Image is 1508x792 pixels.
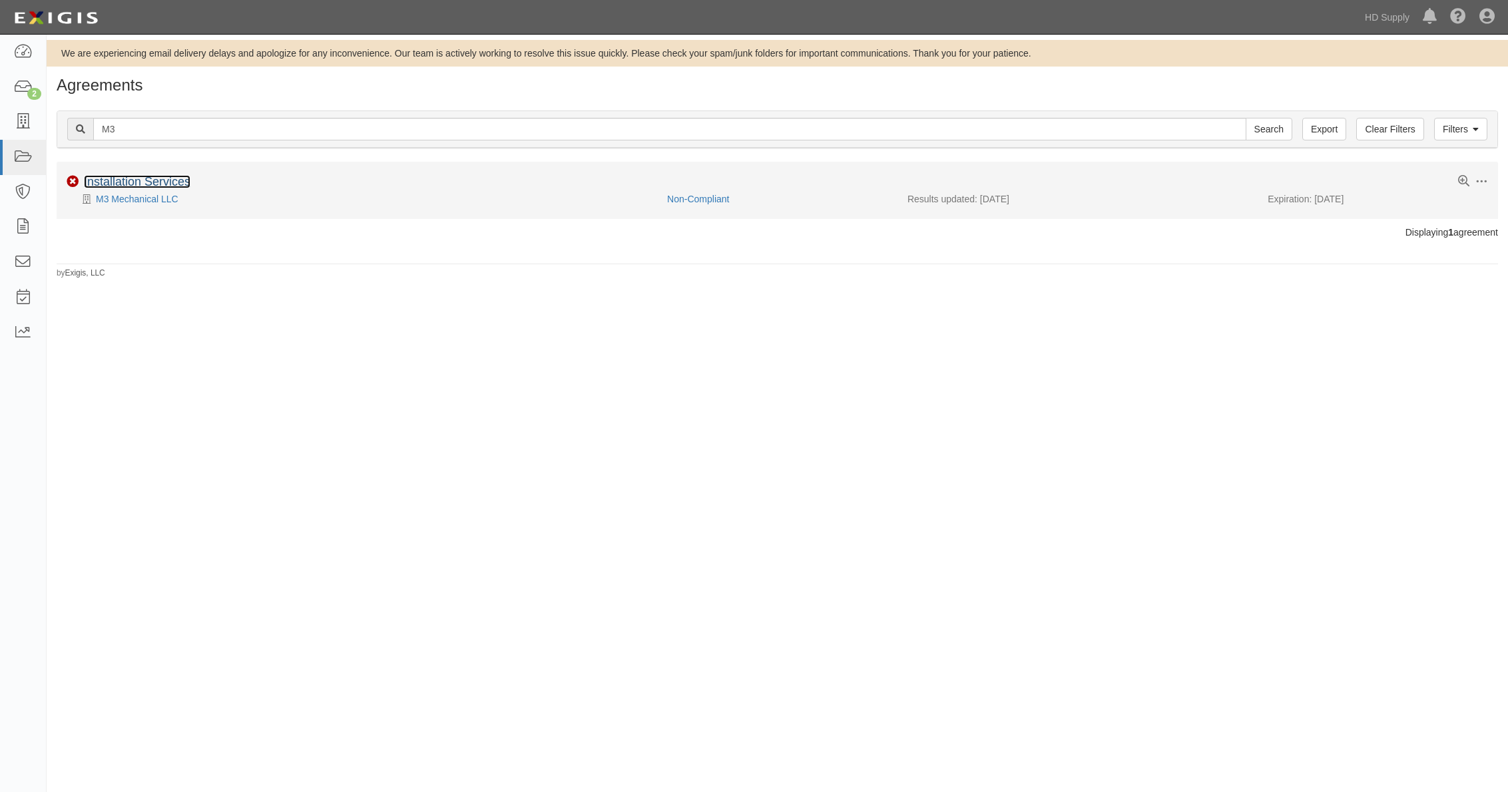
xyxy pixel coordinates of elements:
[96,194,178,204] a: M3 Mechanical LLC
[907,192,1248,206] div: Results updated: [DATE]
[65,268,105,278] a: Exigis, LLC
[47,47,1508,60] div: We are experiencing email delivery delays and apologize for any inconvenience. Our team is active...
[67,192,657,206] div: M3 Mechanical LLC
[10,6,102,30] img: logo-5460c22ac91f19d4615b14bd174203de0afe785f0fc80cf4dbbc73dc1793850b.png
[1302,118,1346,140] a: Export
[1358,4,1416,31] a: HD Supply
[1434,118,1487,140] a: Filters
[67,176,79,188] i: Non-Compliant
[57,77,1498,94] h1: Agreements
[84,175,190,190] div: Installation Services
[84,175,190,188] a: Installation Services
[27,88,41,100] div: 2
[1268,192,1488,206] div: Expiration: [DATE]
[1356,118,1423,140] a: Clear Filters
[57,268,105,279] small: by
[93,118,1246,140] input: Search
[1246,118,1292,140] input: Search
[667,194,729,204] a: Non-Compliant
[1448,227,1453,238] b: 1
[1458,176,1469,188] a: View results summary
[47,226,1508,239] div: Displaying agreement
[1450,9,1466,25] i: Help Center - Complianz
